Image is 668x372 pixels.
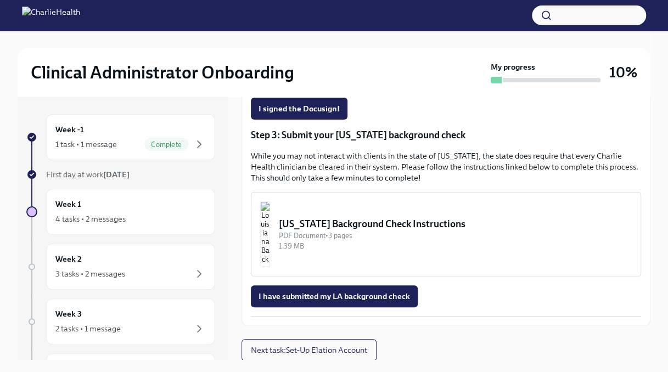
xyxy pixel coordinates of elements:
[26,298,215,345] a: Week 32 tasks • 1 message
[31,61,294,83] h2: Clinical Administrator Onboarding
[22,7,80,24] img: CharlieHealth
[259,291,410,302] span: I have submitted my LA background check
[103,170,130,179] strong: [DATE]
[55,213,126,224] div: 4 tasks • 2 messages
[55,123,84,136] h6: Week -1
[609,63,637,82] h3: 10%
[55,308,82,320] h6: Week 3
[55,268,125,279] div: 3 tasks • 2 messages
[55,253,82,265] h6: Week 2
[55,323,121,334] div: 2 tasks • 1 message
[55,198,81,210] h6: Week 1
[55,139,117,150] div: 1 task • 1 message
[26,244,215,290] a: Week 23 tasks • 2 messages
[279,217,632,230] div: [US_STATE] Background Check Instructions
[26,169,215,180] a: First day at work[DATE]
[279,241,632,251] div: 1.39 MB
[251,192,641,277] button: [US_STATE] Background Check InstructionsPDF Document•3 pages1.39 MB
[491,61,535,72] strong: My progress
[251,345,367,356] span: Next task : Set-Up Elation Account
[251,98,347,120] button: I signed the Docusign!
[259,103,340,114] span: I signed the Docusign!
[260,201,270,267] img: Louisiana Background Check Instructions
[279,230,632,241] div: PDF Document • 3 pages
[242,339,377,361] button: Next task:Set-Up Elation Account
[46,170,130,179] span: First day at work
[251,150,641,183] p: While you may not interact with clients in the state of [US_STATE], the state does require that e...
[26,189,215,235] a: Week 14 tasks • 2 messages
[144,140,188,149] span: Complete
[251,285,418,307] button: I have submitted my LA background check
[26,114,215,160] a: Week -11 task • 1 messageComplete
[251,128,641,142] p: Step 3: Submit your [US_STATE] background check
